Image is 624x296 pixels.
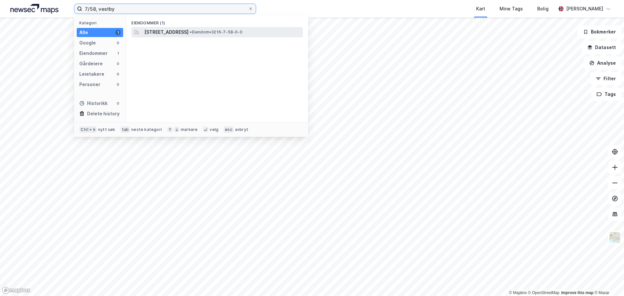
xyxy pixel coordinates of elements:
[115,101,121,106] div: 0
[98,127,115,132] div: nytt søk
[235,127,248,132] div: avbryt
[79,99,108,107] div: Historikk
[79,60,103,68] div: Gårdeiere
[537,5,549,13] div: Bolig
[79,49,108,57] div: Eiendommer
[500,5,523,13] div: Mine Tags
[591,265,624,296] div: Kontrollprogram for chat
[582,41,621,54] button: Datasett
[210,127,218,132] div: velg
[79,70,104,78] div: Leietakere
[79,81,100,88] div: Personer
[561,290,593,295] a: Improve this map
[79,39,96,47] div: Google
[609,231,621,244] img: Z
[79,126,97,133] div: Ctrl + k
[578,25,621,38] button: Bokmerker
[224,126,234,133] div: esc
[590,72,621,85] button: Filter
[79,20,123,25] div: Kategori
[190,30,242,35] span: Eiendom • 3216-7-58-0-0
[528,290,560,295] a: OpenStreetMap
[476,5,485,13] div: Kart
[144,28,188,36] span: [STREET_ADDRESS]
[115,82,121,87] div: 0
[82,4,248,14] input: Søk på adresse, matrikkel, gårdeiere, leietakere eller personer
[115,61,121,66] div: 0
[10,4,58,14] img: logo.a4113a55bc3d86da70a041830d287a7e.svg
[591,265,624,296] iframe: Chat Widget
[2,287,31,294] a: Mapbox homepage
[115,40,121,45] div: 0
[87,110,120,118] div: Delete history
[591,88,621,101] button: Tags
[115,71,121,77] div: 0
[584,57,621,70] button: Analyse
[115,30,121,35] div: 1
[190,30,192,34] span: •
[131,127,162,132] div: neste kategori
[115,51,121,56] div: 1
[509,290,527,295] a: Mapbox
[121,126,130,133] div: tab
[566,5,603,13] div: [PERSON_NAME]
[79,29,88,36] div: Alle
[126,15,308,27] div: Eiendommer (1)
[181,127,198,132] div: markere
